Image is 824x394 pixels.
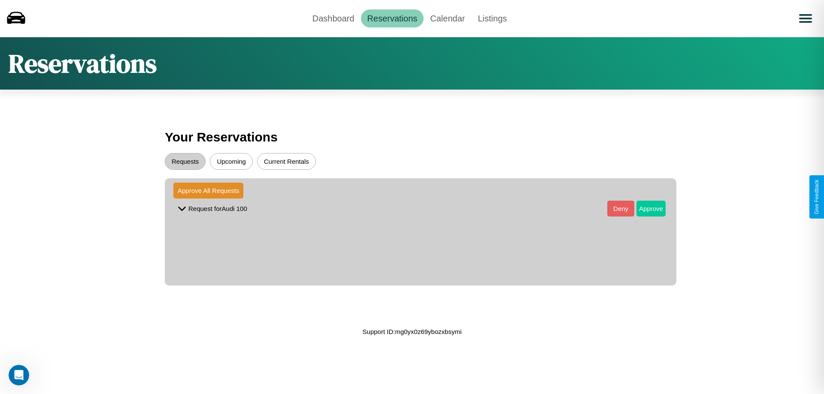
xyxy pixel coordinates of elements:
button: Open menu [794,6,818,30]
h1: Reservations [9,46,157,81]
a: Listings [471,9,513,27]
button: Upcoming [210,153,253,170]
a: Dashboard [306,9,361,27]
button: Requests [165,153,206,170]
div: Give Feedback [814,180,820,214]
button: Approve All Requests [173,183,243,199]
button: Approve [636,201,666,217]
a: Calendar [424,9,471,27]
button: Deny [607,201,634,217]
a: Reservations [361,9,424,27]
p: Support ID: mg0yx0z69ybozxbsymi [363,326,462,337]
button: Current Rentals [257,153,316,170]
iframe: Intercom live chat [9,365,29,385]
h3: Your Reservations [165,126,659,149]
p: Request for Audi 100 [188,203,247,214]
